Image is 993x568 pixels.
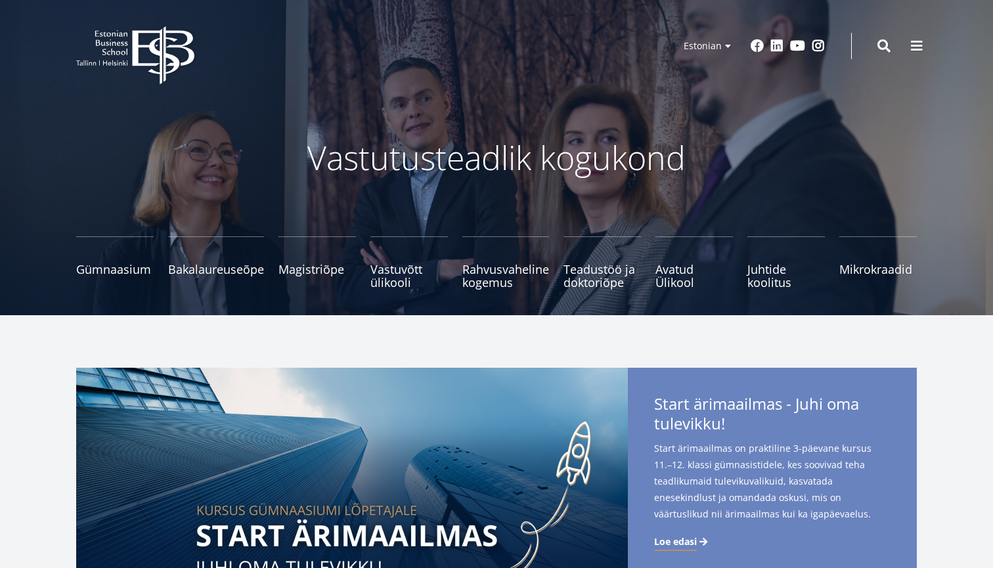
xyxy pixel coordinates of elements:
[563,263,641,289] span: Teadustöö ja doktoriõpe
[278,263,356,276] span: Magistriõpe
[655,263,733,289] span: Avatud Ülikool
[462,263,549,289] span: Rahvusvaheline kogemus
[747,236,825,289] a: Juhtide koolitus
[370,263,448,289] span: Vastuvõtt ülikooli
[654,535,697,548] span: Loe edasi
[654,414,725,433] span: tulevikku!
[654,440,891,522] span: Start ärimaailmas on praktiline 3-päevane kursus 11.–12. klassi gümnasistidele, kes soovivad teha...
[770,39,783,53] a: Linkedin
[168,236,264,289] a: Bakalaureuseõpe
[462,236,549,289] a: Rahvusvaheline kogemus
[790,39,805,53] a: Youtube
[812,39,825,53] a: Instagram
[654,394,891,437] span: Start ärimaailmas - Juhi oma
[76,236,154,289] a: Gümnaasium
[168,263,264,276] span: Bakalaureuseõpe
[278,236,356,289] a: Magistriõpe
[654,535,710,548] a: Loe edasi
[747,263,825,289] span: Juhtide koolitus
[148,138,845,177] p: Vastutusteadlik kogukond
[655,236,733,289] a: Avatud Ülikool
[839,263,917,276] span: Mikrokraadid
[370,236,448,289] a: Vastuvõtt ülikooli
[76,263,154,276] span: Gümnaasium
[839,236,917,289] a: Mikrokraadid
[563,236,641,289] a: Teadustöö ja doktoriõpe
[751,39,764,53] a: Facebook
